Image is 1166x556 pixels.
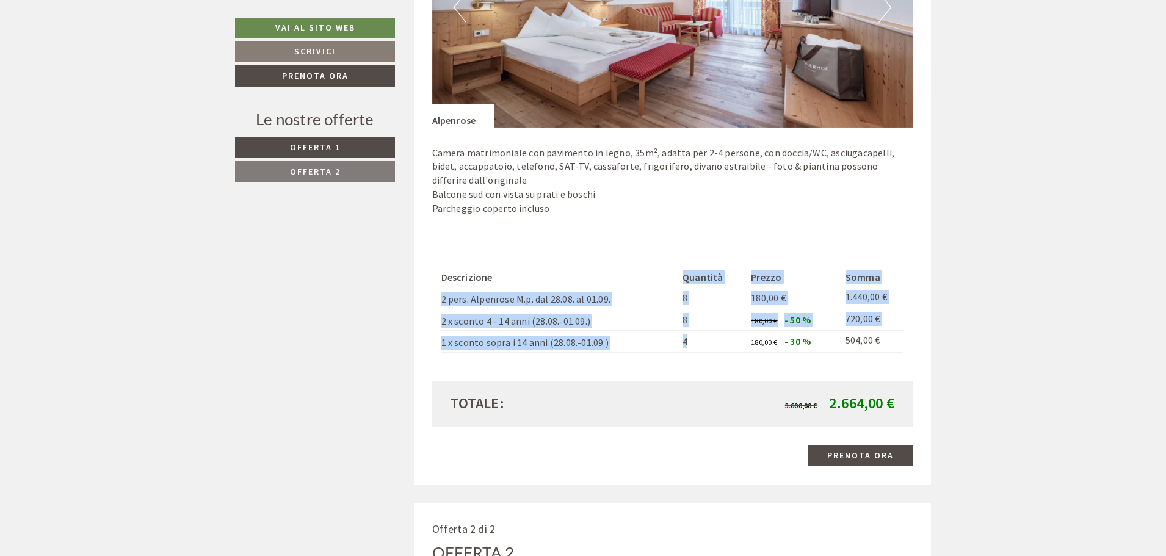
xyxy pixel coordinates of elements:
a: Prenota ora [808,445,913,466]
span: 2.664,00 € [829,394,894,413]
th: Somma [841,268,903,287]
td: 1.440,00 € [841,287,903,309]
div: Buon giorno, come possiamo aiutarla? [10,34,190,71]
span: Offerta 2 di 2 [432,522,496,536]
td: 2 x sconto 4 - 14 anni (28.08.-01.09.) [441,309,678,331]
span: 180,00 € [751,316,777,325]
span: Offerta 1 [290,142,341,153]
td: 8 [678,309,746,331]
a: Prenota ora [235,65,395,87]
div: Le nostre offerte [235,108,395,131]
td: 720,00 € [841,309,903,331]
th: Quantità [678,268,746,287]
span: - 50 % [784,314,811,326]
button: Invia [419,322,481,343]
div: martedì [213,10,268,31]
td: 8 [678,287,746,309]
span: 3.600,00 € [785,401,817,410]
td: 2 pers. Alpenrose M.p. dal 28.08. al 01.09. [441,287,678,309]
small: 12:42 [19,60,184,68]
th: Prezzo [746,268,841,287]
div: [GEOGRAPHIC_DATA] [19,36,184,46]
div: Alpenrose [432,104,494,128]
a: Scrivici [235,41,395,62]
div: Totale: [441,393,673,414]
td: 4 [678,331,746,353]
a: Vai al sito web [235,18,395,38]
th: Descrizione [441,268,678,287]
span: 180,00 € [751,338,777,347]
td: 504,00 € [841,331,903,353]
td: 1 x sconto sopra i 14 anni (28.08.-01.09.) [441,331,678,353]
p: Camera matrimoniale con pavimento in legno, 35m², adatta per 2-4 persone, con doccia/WC, asciugac... [432,146,913,215]
span: - 30 % [784,335,811,347]
span: Offerta 2 [290,166,341,177]
span: 180,00 € [751,292,786,304]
